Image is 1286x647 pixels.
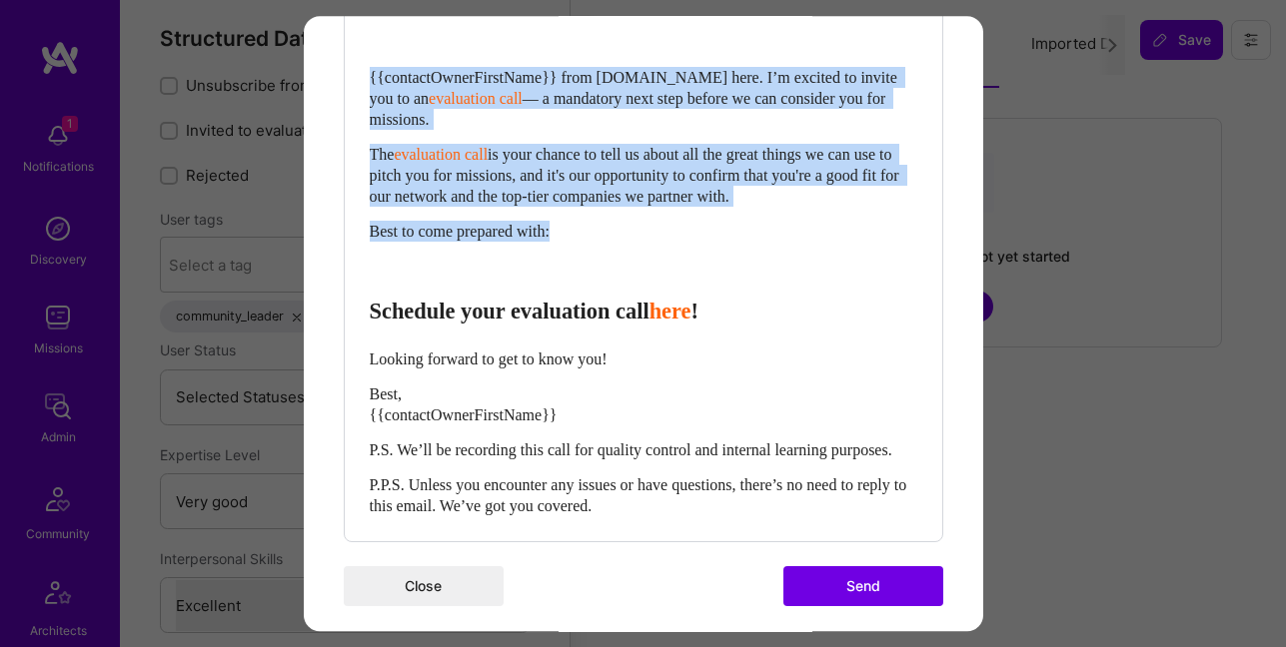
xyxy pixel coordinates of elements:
span: Best to come prepared with: [370,223,550,240]
span: is your chance to tell us about all the great things we can use to pitch you for missions, and it... [370,146,903,205]
a: evaluation call [429,90,523,107]
span: P.S. We’ll be recording this call for quality control and internal learning purposes. [370,441,892,458]
span: {{contactOwnerFirstName}} from [DOMAIN_NAME] here. I’m excited to invite you to an [370,69,901,107]
span: — a mandatory next step before we can consider you for missions. [370,90,890,128]
span: The [370,146,395,163]
span: ! [691,300,698,324]
a: here [649,300,691,324]
button: Close [344,566,504,606]
span: P.P.S. Unless you encounter any issues or have questions, there’s no need to reply to this email.... [370,476,911,514]
span: Looking forward to get to know you! [370,350,608,367]
a: evaluation call [394,146,488,163]
span: Best, {{contactOwnerFirstName}} [370,385,558,423]
div: modal [304,16,983,631]
span: Schedule your evaluation call [370,300,649,324]
button: Send [783,566,943,606]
